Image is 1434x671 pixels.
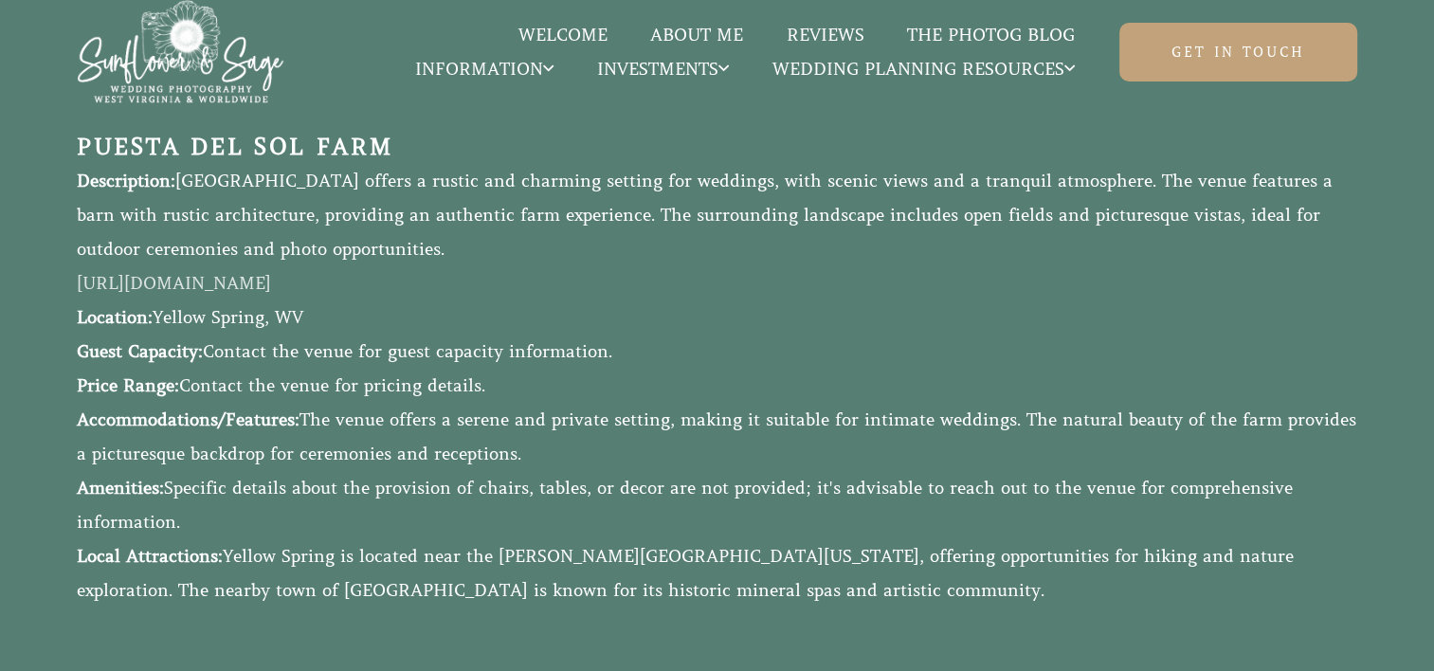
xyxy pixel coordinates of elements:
[1119,23,1357,82] a: Get in touch
[885,23,1096,47] a: The Photog Blog
[77,307,153,328] strong: Location:
[77,546,1299,601] span: Yellow Spring is located near the [PERSON_NAME][GEOGRAPHIC_DATA][US_STATE], offering opportunitie...
[179,375,485,396] span: Contact the venue for pricing details.
[77,375,179,396] strong: Price Range:
[77,478,164,499] strong: Amenities:
[77,478,1298,533] span: Specific details about the provision of chairs, tables, or decor are not provided; it's advisable...
[597,60,729,79] span: Investments
[153,307,303,328] span: Yellow Spring, WV
[77,171,175,191] strong: Description:
[77,546,223,567] strong: Local Attractions:
[415,60,554,79] span: Information
[77,409,300,430] strong: Accommodations/Features:
[394,57,576,82] a: Information
[772,60,1075,79] span: Wedding Planning Resources
[77,134,392,161] strong: Puesta Del Sol Farm
[77,409,1362,464] span: The venue offers a serene and private setting, making it suitable for intimate weddings. The natu...
[77,273,271,294] a: [URL][DOMAIN_NAME]
[751,57,1097,82] a: Wedding Planning Resources
[575,57,751,82] a: Investments
[1171,43,1305,62] span: Get in touch
[628,23,764,47] a: About Me
[203,341,612,362] span: Contact the venue for guest capacity information.
[77,341,203,362] strong: Guest Capacity:
[497,23,628,47] a: Welcome
[765,23,885,47] a: Reviews
[77,171,1338,260] span: [GEOGRAPHIC_DATA] offers a rustic and charming setting for weddings, with scenic views and a tran...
